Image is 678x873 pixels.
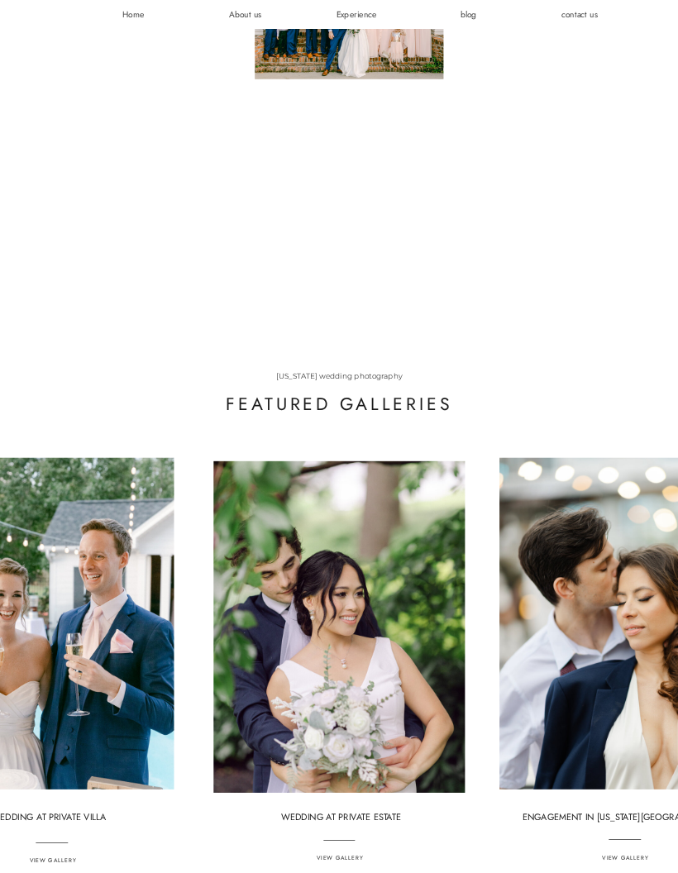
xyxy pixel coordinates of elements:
[212,9,279,21] a: About us
[300,854,380,863] a: View gallery
[322,9,390,21] a: Experience
[92,392,587,428] h2: Featured galleries
[585,854,666,863] a: View gallery
[13,856,93,866] a: View gallery
[240,371,438,383] h3: [US_STATE] wedding photography
[268,809,414,824] a: wedding at private estate
[434,9,502,21] a: blog
[546,9,614,21] a: contact us
[99,9,167,21] a: Home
